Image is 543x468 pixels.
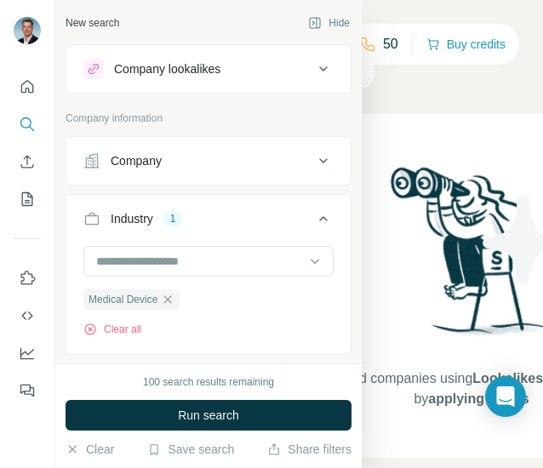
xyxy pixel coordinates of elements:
[14,17,41,44] img: Avatar
[14,109,41,140] button: Search
[14,71,41,102] button: Quick start
[66,441,114,458] button: Clear
[14,338,41,368] button: Dashboard
[163,211,183,226] div: 1
[14,263,41,294] button: Use Surfe on LinkedIn
[111,210,153,227] div: Industry
[147,441,234,458] button: Save search
[66,49,351,89] button: Company lookalikes
[426,32,506,56] button: Buy credits
[143,374,274,390] div: 100 search results remaining
[14,375,41,406] button: Feedback
[14,146,41,177] button: Enrich CSV
[66,111,352,126] p: Company information
[83,322,141,337] button: Clear all
[66,140,351,181] button: Company
[14,184,41,214] button: My lists
[66,400,352,431] button: Run search
[296,10,362,36] button: Hide
[383,34,398,54] p: 50
[178,407,239,424] span: Run search
[485,376,526,417] div: Open Intercom Messenger
[14,300,41,331] button: Use Surfe API
[114,60,220,77] div: Company lookalikes
[428,391,529,406] span: applying Filters
[66,15,119,31] div: New search
[66,198,351,246] button: Industry1
[89,292,157,307] span: Medical Device
[267,441,352,458] button: Share filters
[111,152,162,169] div: Company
